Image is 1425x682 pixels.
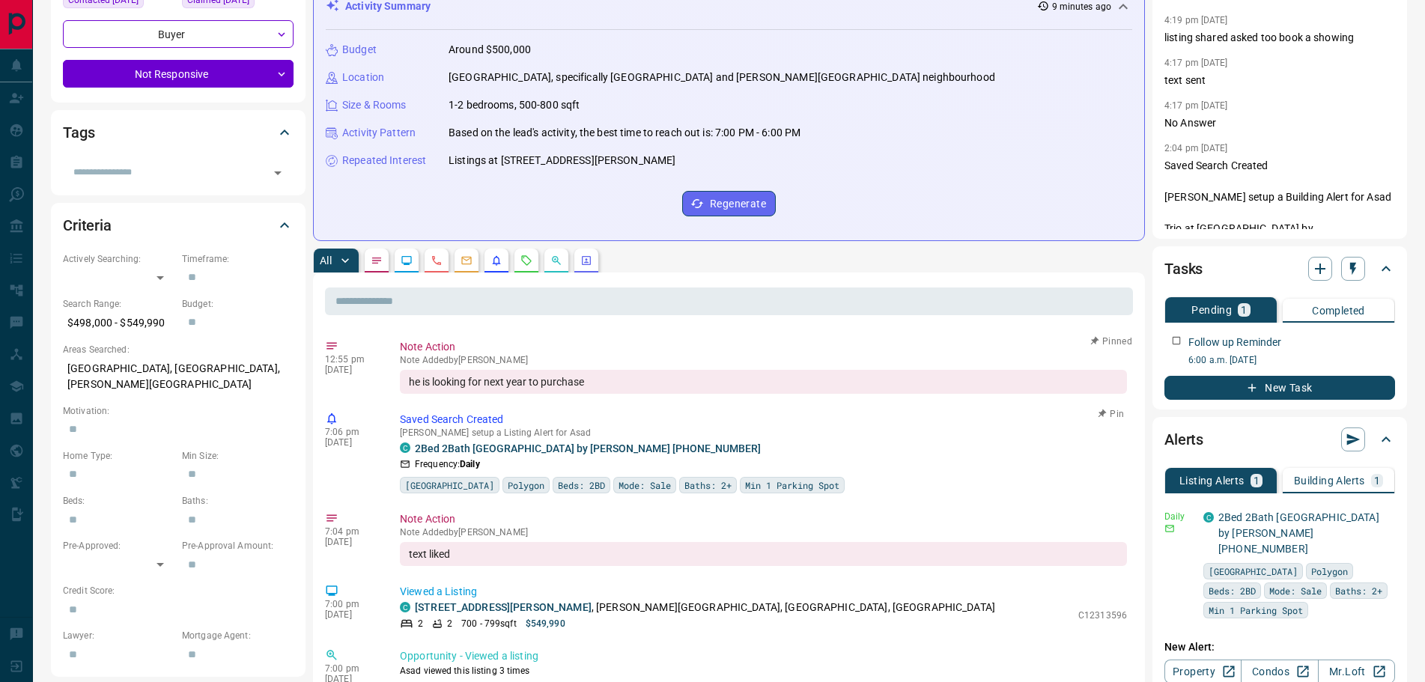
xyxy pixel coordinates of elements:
[325,526,377,537] p: 7:04 pm
[1203,512,1214,523] div: condos.ca
[1164,639,1395,655] p: New Alert:
[400,602,410,612] div: condos.ca
[558,478,605,493] span: Beds: 2BD
[371,255,383,267] svg: Notes
[325,437,377,448] p: [DATE]
[63,584,294,597] p: Credit Score:
[1164,510,1194,523] p: Daily
[1164,251,1395,287] div: Tasks
[682,191,776,216] button: Regenerate
[63,539,174,552] p: Pre-Approved:
[449,97,580,113] p: 1-2 bedrooms, 500-800 sqft
[1294,475,1365,486] p: Building Alerts
[447,617,452,630] p: 2
[415,600,995,615] p: , [PERSON_NAME][GEOGRAPHIC_DATA], [GEOGRAPHIC_DATA], [GEOGRAPHIC_DATA]
[550,255,562,267] svg: Opportunities
[460,459,480,469] strong: Daily
[400,339,1127,355] p: Note Action
[1179,475,1245,486] p: Listing Alerts
[415,601,592,613] a: [STREET_ADDRESS][PERSON_NAME]
[63,356,294,397] p: [GEOGRAPHIC_DATA], [GEOGRAPHIC_DATA], [PERSON_NAME][GEOGRAPHIC_DATA]
[1188,335,1281,350] p: Follow up Reminder
[1164,15,1228,25] p: 4:19 pm [DATE]
[449,42,531,58] p: Around $500,000
[182,252,294,266] p: Timeframe:
[1164,257,1203,281] h2: Tasks
[415,442,761,454] a: 2Bed 2Bath [GEOGRAPHIC_DATA] by [PERSON_NAME] [PHONE_NUMBER]
[1164,30,1395,46] p: listing shared asked too book a showing
[342,42,377,58] p: Budget
[182,539,294,552] p: Pre-Approval Amount:
[400,412,1127,427] p: Saved Search Created
[520,255,532,267] svg: Requests
[1311,564,1348,579] span: Polygon
[405,478,494,493] span: [GEOGRAPHIC_DATA]
[320,255,332,266] p: All
[684,478,732,493] span: Baths: 2+
[1188,353,1395,367] p: 6:00 a.m. [DATE]
[400,511,1127,527] p: Note Action
[619,478,671,493] span: Mode: Sale
[63,449,174,463] p: Home Type:
[63,207,294,243] div: Criteria
[325,663,377,674] p: 7:00 pm
[1218,511,1379,555] a: 2Bed 2Bath [GEOGRAPHIC_DATA] by [PERSON_NAME] [PHONE_NUMBER]
[63,297,174,311] p: Search Range:
[63,311,174,335] p: $498,000 - $549,990
[182,449,294,463] p: Min Size:
[325,354,377,365] p: 12:55 pm
[1090,335,1133,348] button: Pinned
[1078,609,1127,622] p: C12313596
[1209,603,1303,618] span: Min 1 Parking Spot
[63,115,294,150] div: Tags
[1312,305,1365,316] p: Completed
[449,153,675,168] p: Listings at [STREET_ADDRESS][PERSON_NAME]
[449,70,995,85] p: [GEOGRAPHIC_DATA], specifically [GEOGRAPHIC_DATA] and [PERSON_NAME][GEOGRAPHIC_DATA] neighbourhood
[400,355,1127,365] p: Note Added by [PERSON_NAME]
[182,494,294,508] p: Baths:
[508,478,544,493] span: Polygon
[400,527,1127,538] p: Note Added by [PERSON_NAME]
[1191,305,1232,315] p: Pending
[400,370,1127,394] div: he is looking for next year to purchase
[63,252,174,266] p: Actively Searching:
[1254,475,1260,486] p: 1
[1164,115,1395,131] p: No Answer
[400,542,1127,566] div: text liked
[418,617,423,630] p: 2
[267,162,288,183] button: Open
[415,457,480,471] p: Frequency:
[63,494,174,508] p: Beds:
[490,255,502,267] svg: Listing Alerts
[1090,407,1133,421] button: Pin
[401,255,413,267] svg: Lead Browsing Activity
[1164,73,1395,88] p: text sent
[1164,143,1228,153] p: 2:04 pm [DATE]
[1164,421,1395,457] div: Alerts
[1269,583,1322,598] span: Mode: Sale
[400,664,1127,678] p: Asad viewed this listing 3 times
[1164,376,1395,400] button: New Task
[461,255,473,267] svg: Emails
[449,125,800,141] p: Based on the lead's activity, the best time to reach out is: 7:00 PM - 6:00 PM
[580,255,592,267] svg: Agent Actions
[63,404,294,418] p: Motivation:
[182,297,294,311] p: Budget:
[342,153,426,168] p: Repeated Interest
[1164,427,1203,451] h2: Alerts
[342,97,407,113] p: Size & Rooms
[182,629,294,642] p: Mortgage Agent:
[1209,564,1298,579] span: [GEOGRAPHIC_DATA]
[63,20,294,48] div: Buyer
[63,121,94,144] h2: Tags
[1209,583,1256,598] span: Beds: 2BD
[400,427,1127,438] p: [PERSON_NAME] setup a Listing Alert for Asad
[63,60,294,88] div: Not Responsive
[325,599,377,609] p: 7:00 pm
[1164,158,1395,252] p: Saved Search Created [PERSON_NAME] setup a Building Alert for Asad Trio at [GEOGRAPHIC_DATA] by [...
[1374,475,1380,486] p: 1
[745,478,839,493] span: Min 1 Parking Spot
[431,255,443,267] svg: Calls
[400,442,410,453] div: condos.ca
[526,617,565,630] p: $549,990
